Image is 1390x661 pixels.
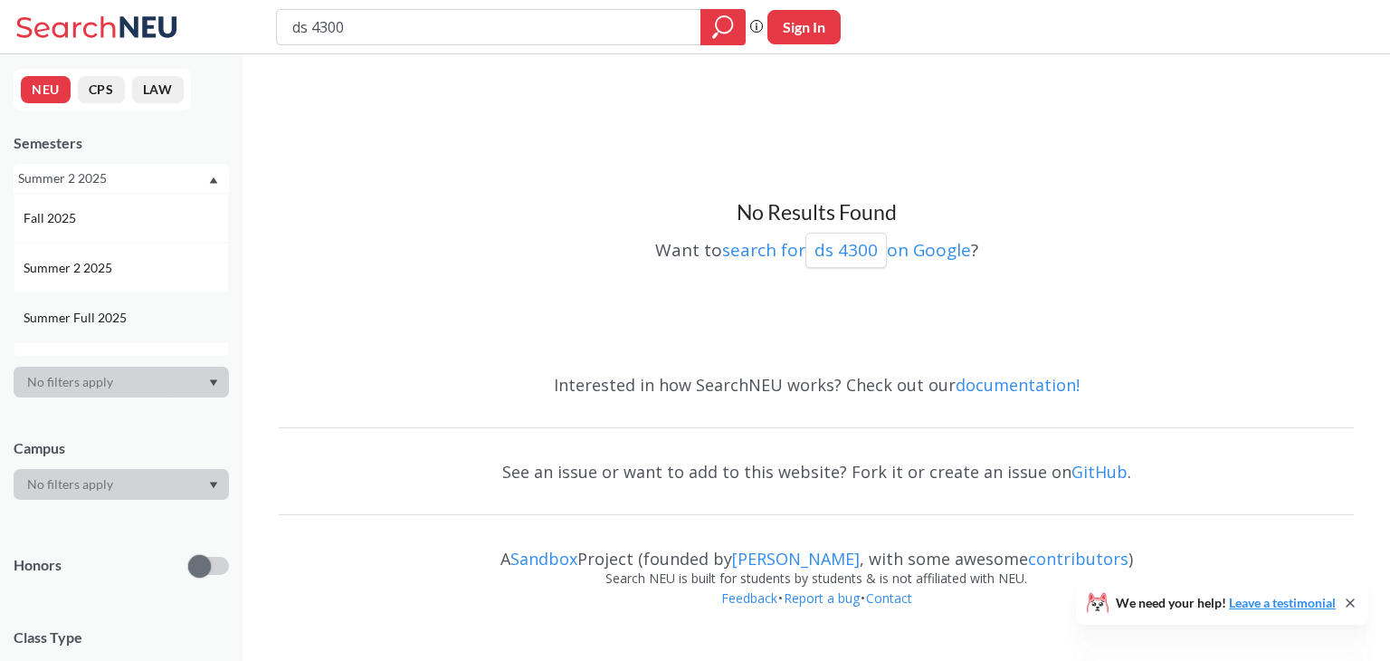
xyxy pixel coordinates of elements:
[21,76,71,103] button: NEU
[279,569,1354,589] div: Search NEU is built for students by students & is not affiliated with NEU.
[510,548,577,570] a: Sandbox
[956,374,1080,396] a: documentation!
[18,168,207,188] div: Summer 2 2025
[732,548,860,570] a: [PERSON_NAME]
[720,589,778,607] a: Feedback
[14,367,229,398] div: Dropdown arrow
[1116,597,1336,609] span: We need your help!
[14,627,229,647] span: Class Type
[132,76,184,103] button: LAW
[1229,595,1336,610] a: Leave a testimonial
[783,589,861,607] a: Report a bug
[290,12,688,43] input: Class, professor, course number, "phrase"
[24,208,80,228] span: Fall 2025
[279,226,1354,268] div: Want to ?
[865,589,913,607] a: Contact
[279,445,1354,498] div: See an issue or want to add to this website? Fork it or create an issue on .
[24,258,116,278] span: Summer 2 2025
[722,238,971,262] a: search fords 4300on Google
[279,589,1354,636] div: • •
[279,199,1354,226] h3: No Results Found
[1028,548,1128,570] a: contributors
[78,76,125,103] button: CPS
[712,14,734,40] svg: magnifying glass
[700,9,746,45] div: magnifying glass
[1071,461,1128,483] a: GitHub
[279,532,1354,569] div: A Project (founded by , with some awesome )
[814,238,878,263] p: ds 4300
[14,469,229,500] div: Dropdown arrow
[279,359,1354,411] div: Interested in how SearchNEU works? Check out our
[14,133,229,153] div: Semesters
[14,438,229,458] div: Campus
[767,10,841,44] button: Sign In
[14,555,62,576] p: Honors
[14,164,229,193] div: Summer 2 2025Dropdown arrowFall 2025Summer 2 2025Summer Full 2025Summer 1 2025Spring 2025Fall 202...
[209,482,218,489] svg: Dropdown arrow
[24,308,130,328] span: Summer Full 2025
[209,379,218,387] svg: Dropdown arrow
[209,177,218,184] svg: Dropdown arrow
